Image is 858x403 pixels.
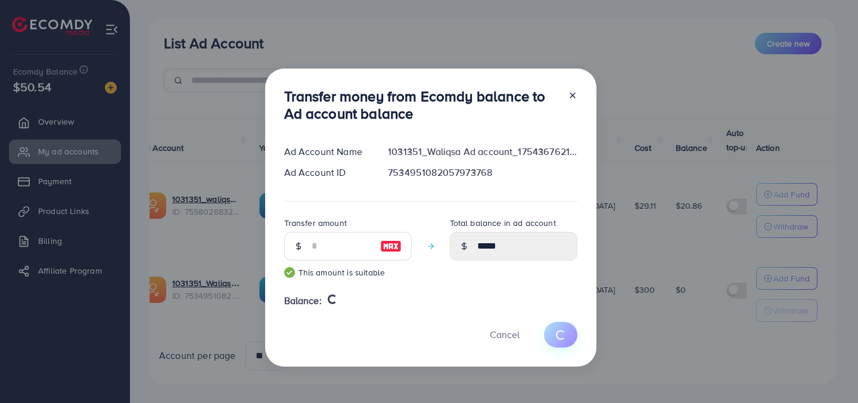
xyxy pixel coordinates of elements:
[284,88,558,122] h3: Transfer money from Ecomdy balance to Ad account balance
[284,267,295,278] img: guide
[490,328,520,341] span: Cancel
[284,266,412,278] small: This amount is suitable
[275,145,379,159] div: Ad Account Name
[284,294,322,308] span: Balance:
[475,322,534,348] button: Cancel
[275,166,379,179] div: Ad Account ID
[450,217,556,229] label: Total balance in ad account
[378,145,586,159] div: 1031351_Waliqsa Ad account_1754367621472
[807,349,849,394] iframe: Chat
[284,217,347,229] label: Transfer amount
[380,239,402,253] img: image
[378,166,586,179] div: 7534951082057973768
